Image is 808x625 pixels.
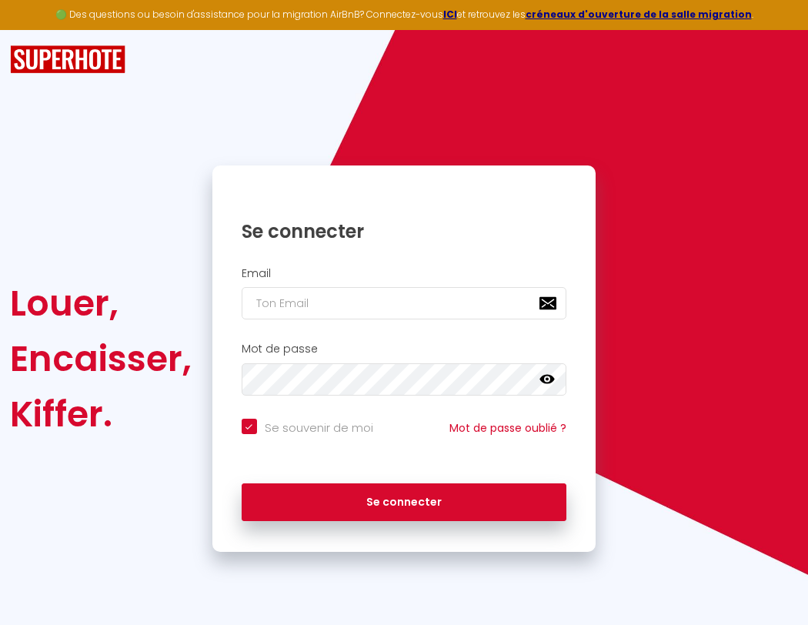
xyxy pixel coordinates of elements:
[10,276,192,331] div: Louer,
[242,287,567,319] input: Ton Email
[443,8,457,21] a: ICI
[242,343,567,356] h2: Mot de passe
[10,386,192,442] div: Kiffer.
[449,420,566,436] a: Mot de passe oublié ?
[242,267,567,280] h2: Email
[10,45,125,74] img: SuperHote logo
[10,331,192,386] div: Encaisser,
[242,219,567,243] h1: Se connecter
[526,8,752,21] a: créneaux d'ouverture de la salle migration
[242,483,567,522] button: Se connecter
